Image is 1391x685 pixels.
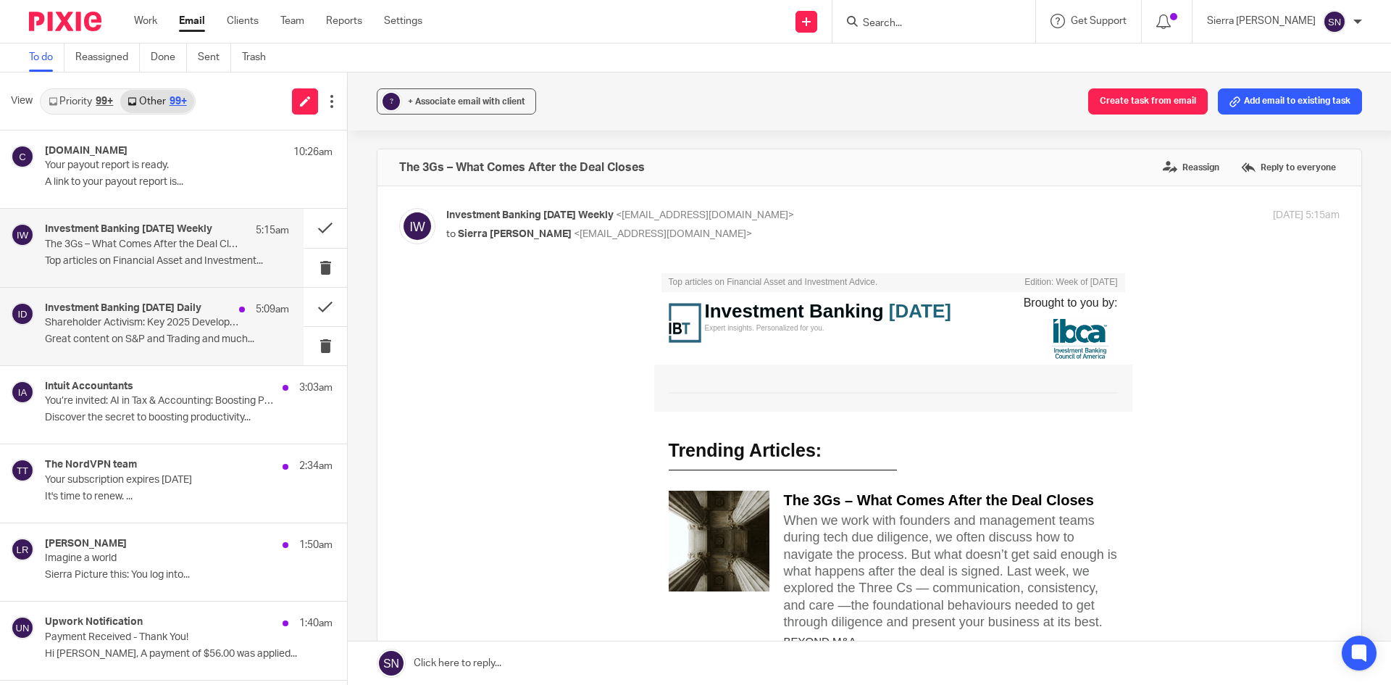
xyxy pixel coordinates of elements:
[338,595,672,610] p: [PERSON_NAME]: Mergers
[299,538,333,552] p: 1:50am
[1207,14,1316,28] p: Sierra [PERSON_NAME]
[256,223,289,238] p: 5:15am
[338,240,671,356] a: When we work with founders and management teams during tech due diligence, we often discuss how t...
[45,552,275,565] p: Imagine a world
[11,381,34,404] img: svg%3E
[151,43,187,72] a: Done
[45,474,275,486] p: Your subscription expires [DATE]
[45,631,275,644] p: Payment Received - Thank You!
[280,14,304,28] a: Team
[227,14,259,28] a: Clients
[1323,10,1346,33] img: svg%3E
[242,43,277,72] a: Trash
[1273,208,1340,223] p: [DATE] 5:15am
[338,219,648,235] a: The 3Gs – What Comes After the Deal Closes
[299,381,333,395] p: 3:03am
[96,96,113,107] div: 99+
[443,27,505,49] span: [DATE]
[45,538,127,550] h4: [PERSON_NAME]
[408,97,525,106] span: + Associate email with client
[616,210,794,220] span: <[EMAIL_ADDRESS][DOMAIN_NAME]>
[1088,88,1208,115] button: Create task from email
[446,229,456,239] span: to
[338,457,667,591] a: After a rocky past six months, there is cautious optimism that merger and acquisition (M&A) activ...
[215,165,679,196] td: Trending Articles:
[259,50,570,59] h2: Expert insights. Personalized for you.
[11,302,34,325] img: svg%3E
[574,229,752,239] span: <[EMAIL_ADDRESS][DOMAIN_NAME]>
[198,43,231,72] a: Sent
[134,14,157,28] a: Work
[861,17,992,30] input: Search
[45,648,333,660] p: Hi [PERSON_NAME], A payment of $56.00 was applied...
[75,43,140,72] a: Reassigned
[45,569,333,581] p: Sierra Picture this: You log into...
[45,145,128,157] h4: [DOMAIN_NAME]
[45,302,201,315] h4: Investment Banking [DATE] Daily
[399,208,435,244] img: svg%3E
[299,459,333,473] p: 2:34am
[45,491,333,503] p: It's time to renew. ...
[256,302,289,317] p: 5:09am
[570,22,672,41] p: Brought to you by:
[326,14,362,28] a: Reports
[45,159,275,172] p: Your payout report is ready.
[45,223,212,236] h4: Investment Banking [DATE] Weekly
[259,27,438,49] span: Investment Banking
[338,418,652,452] a: Deal Flow Thawing: Is the M&A Market Finally Finding Its Footing?
[293,145,333,159] p: 10:26am
[399,160,645,175] h4: The 3Gs – What Comes After the Deal Closes
[458,229,572,239] span: Sierra [PERSON_NAME]
[222,416,323,517] img: Deal Flow Thawing: Is the M&A Market Finally Finding Its Footing?
[45,412,333,424] p: Discover the secret to boosting productivity...
[11,616,34,639] img: svg%3E
[179,14,205,28] a: Email
[299,616,333,631] p: 1:40am
[599,41,672,88] img: Investment Banking Council of America
[259,27,505,49] a: Investment Banking [DATE]
[222,30,255,70] img: favicon-76.png
[45,459,137,471] h4: The NordVPN team
[1218,88,1362,115] button: Add email to existing task
[45,176,333,188] p: A link to your payout report is...
[11,223,34,246] img: svg%3E
[41,90,120,113] a: Priority99+
[1071,16,1127,26] span: Get Support
[11,459,34,482] img: svg%3E
[11,538,34,561] img: svg%3E
[45,317,241,329] p: Shareholder Activism: Key 2025 Developments
[222,217,323,318] img: The 3Gs – What Comes After the Deal Closes
[170,96,187,107] div: 99+
[11,94,33,109] span: View
[384,14,422,28] a: Settings
[29,12,101,31] img: Pixie
[11,145,34,168] img: svg%3E
[1159,157,1223,178] label: Reassign
[222,4,432,14] span: Top articles on Financial Asset and Investment Advice.
[45,238,241,251] p: The 3Gs – What Comes After the Deal Closes
[1237,157,1340,178] label: Reply to everyone
[45,255,289,267] p: Top articles on Financial Asset and Investment...
[45,333,289,346] p: Great content on S&P and Trading and much...
[383,93,400,110] div: ?
[45,616,143,628] h4: Upwork Notification
[45,381,133,393] h4: Intuit Accountants
[446,210,614,220] span: Investment Banking [DATE] Weekly
[338,361,672,375] p: Beyond M&A
[120,90,193,113] a: Other99+
[45,395,275,407] p: You’re invited: AI in Tax & Accounting: Boosting Productivity and Client Relationships
[29,43,64,72] a: To do
[377,88,536,115] button: ? + Associate email with client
